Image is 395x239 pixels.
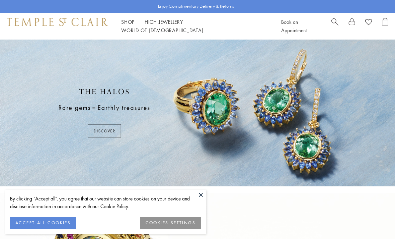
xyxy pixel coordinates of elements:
a: Book an Appointment [281,18,307,34]
p: Enjoy Complimentary Delivery & Returns [158,3,234,10]
a: Search [331,18,338,35]
a: ShopShop [121,18,135,25]
nav: Main navigation [121,18,266,35]
a: World of [DEMOGRAPHIC_DATA]World of [DEMOGRAPHIC_DATA] [121,27,203,34]
a: High JewelleryHigh Jewellery [145,18,183,25]
button: COOKIES SETTINGS [140,217,201,229]
a: View Wishlist [365,18,372,28]
img: Temple St. Clair [7,18,108,26]
a: Open Shopping Bag [382,18,388,35]
iframe: Gorgias live chat messenger [362,207,388,232]
div: By clicking “Accept all”, you agree that our website can store cookies on your device and disclos... [10,195,201,210]
button: ACCEPT ALL COOKIES [10,217,76,229]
